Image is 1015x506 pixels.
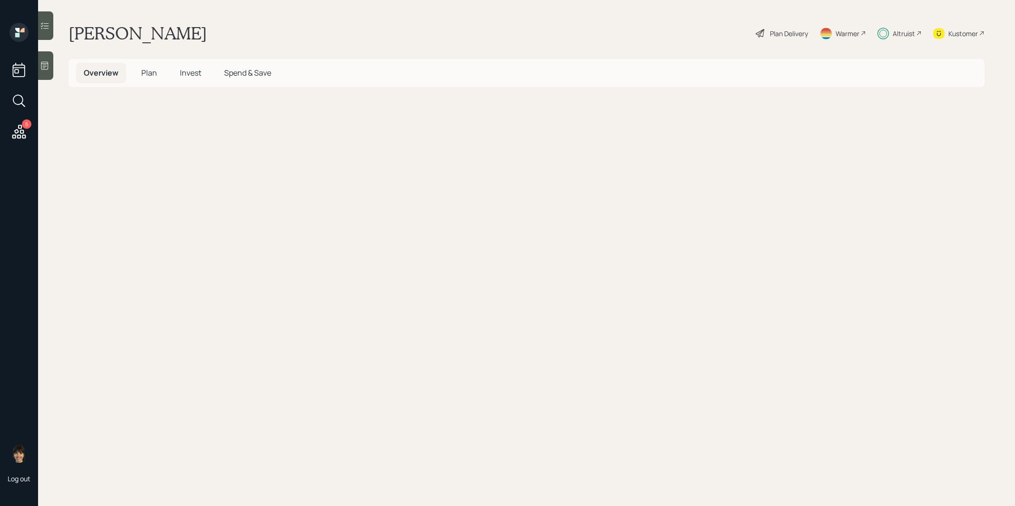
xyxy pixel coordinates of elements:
[948,29,978,39] div: Kustomer
[180,68,201,78] span: Invest
[69,23,207,44] h1: [PERSON_NAME]
[893,29,915,39] div: Altruist
[770,29,808,39] div: Plan Delivery
[224,68,271,78] span: Spend & Save
[8,474,30,483] div: Log out
[141,68,157,78] span: Plan
[84,68,118,78] span: Overview
[10,444,29,463] img: treva-nostdahl-headshot.png
[836,29,859,39] div: Warmer
[22,119,31,129] div: 5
